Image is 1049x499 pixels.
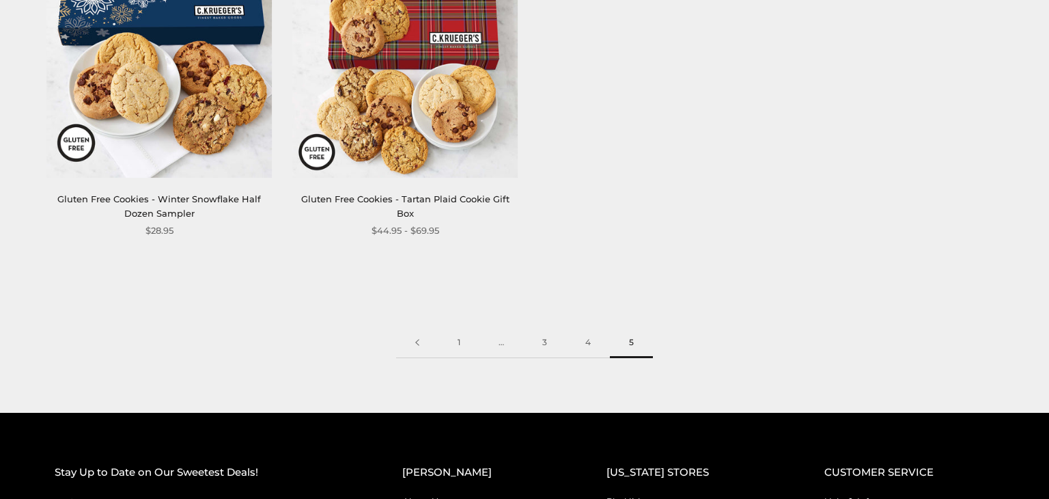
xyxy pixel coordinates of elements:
a: 1 [438,327,479,358]
h2: CUSTOMER SERVICE [824,464,994,481]
a: 4 [566,327,610,358]
h2: Stay Up to Date on Our Sweetest Deals! [55,464,348,481]
span: $28.95 [145,224,173,238]
a: Previous page [396,327,438,358]
a: 3 [523,327,566,358]
h2: [US_STATE] STORES [606,464,770,481]
iframe: Sign Up via Text for Offers [11,447,141,488]
span: $44.95 - $69.95 [372,224,439,238]
span: 5 [610,327,653,358]
a: Gluten Free Cookies - Tartan Plaid Cookie Gift Box [301,193,509,219]
a: Gluten Free Cookies - Winter Snowflake Half Dozen Sampler [57,193,261,219]
h2: [PERSON_NAME] [402,464,553,481]
span: … [479,327,523,358]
